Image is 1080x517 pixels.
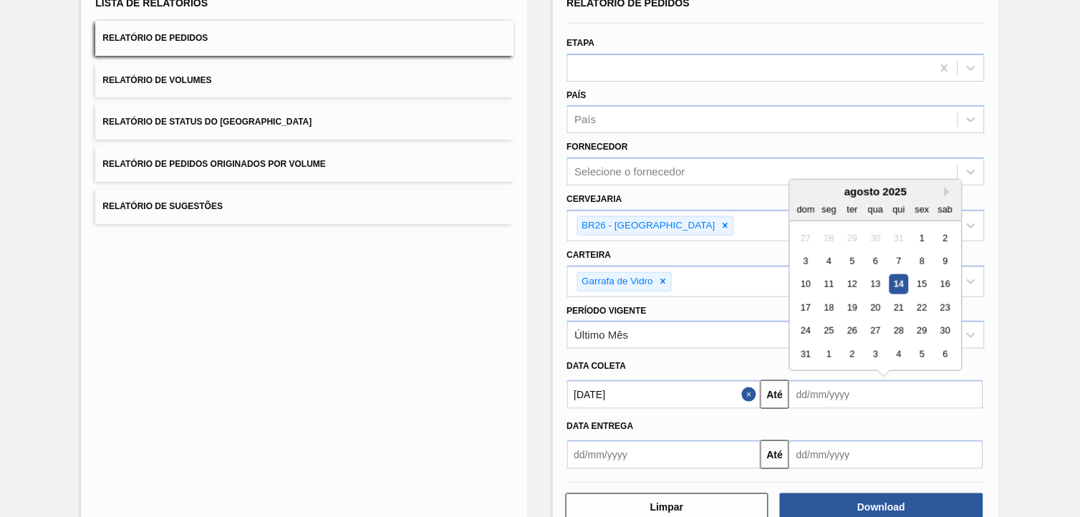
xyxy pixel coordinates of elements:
span: Data entrega [567,421,634,431]
div: Not available domingo, 27 de julho de 2025 [796,228,816,248]
div: Choose sexta-feira, 1 de agosto de 2025 [912,228,932,248]
div: Choose sábado, 23 de agosto de 2025 [936,298,955,317]
span: Relatório de Sugestões [102,201,223,211]
div: Not available quinta-feira, 31 de julho de 2025 [889,228,909,248]
div: Choose quarta-feira, 3 de setembro de 2025 [867,344,886,364]
div: Choose quarta-feira, 27 de agosto de 2025 [867,322,886,341]
input: dd/mm/yyyy [567,380,761,409]
div: Último Mês [575,329,629,342]
span: Relatório de Pedidos Originados por Volume [102,159,326,169]
div: agosto 2025 [790,185,962,198]
div: Choose sábado, 30 de agosto de 2025 [936,322,955,341]
div: Choose terça-feira, 5 de agosto de 2025 [843,251,862,271]
label: Etapa [567,38,595,48]
span: Relatório de Status do [GEOGRAPHIC_DATA] [102,117,312,127]
div: Choose quinta-feira, 14 de agosto de 2025 [889,275,909,294]
div: qua [867,200,886,219]
div: qui [889,200,909,219]
div: Choose segunda-feira, 18 de agosto de 2025 [820,298,839,317]
div: Choose quinta-feira, 21 de agosto de 2025 [889,298,909,317]
div: Garrafa de Vidro [578,273,656,291]
div: Choose sábado, 16 de agosto de 2025 [936,275,955,294]
label: Carteira [567,250,612,260]
div: Not available segunda-feira, 28 de julho de 2025 [820,228,839,248]
div: Choose sexta-feira, 29 de agosto de 2025 [912,322,932,341]
div: Not available quarta-feira, 30 de julho de 2025 [867,228,886,248]
div: Choose terça-feira, 2 de setembro de 2025 [843,344,862,364]
div: Choose quinta-feira, 4 de setembro de 2025 [889,344,909,364]
div: Choose quinta-feira, 7 de agosto de 2025 [889,251,909,271]
button: Close [742,380,761,409]
label: País [567,90,587,100]
div: BR26 - [GEOGRAPHIC_DATA] [578,217,718,235]
div: Choose sexta-feira, 15 de agosto de 2025 [912,275,932,294]
span: Relatório de Volumes [102,75,211,85]
button: Relatório de Status do [GEOGRAPHIC_DATA] [95,105,513,140]
input: dd/mm/yyyy [789,440,983,469]
div: sex [912,200,932,219]
div: Choose sexta-feira, 22 de agosto de 2025 [912,298,932,317]
div: Choose terça-feira, 26 de agosto de 2025 [843,322,862,341]
div: Choose terça-feira, 12 de agosto de 2025 [843,275,862,294]
label: Fornecedor [567,142,628,152]
div: Choose terça-feira, 19 de agosto de 2025 [843,298,862,317]
span: Relatório de Pedidos [102,33,208,43]
div: Choose sábado, 6 de setembro de 2025 [936,344,955,364]
div: Choose segunda-feira, 4 de agosto de 2025 [820,251,839,271]
button: Até [761,380,789,409]
input: dd/mm/yyyy [789,380,983,409]
span: Data coleta [567,361,627,371]
button: Next Month [945,187,955,197]
button: Relatório de Sugestões [95,189,513,224]
div: Choose sexta-feira, 8 de agosto de 2025 [912,251,932,271]
div: Choose sábado, 2 de agosto de 2025 [936,228,955,248]
div: sab [936,200,955,219]
button: Relatório de Volumes [95,63,513,98]
div: Choose domingo, 3 de agosto de 2025 [796,251,816,271]
div: Choose domingo, 31 de agosto de 2025 [796,344,816,364]
div: month 2025-08 [794,226,957,366]
div: Choose segunda-feira, 25 de agosto de 2025 [820,322,839,341]
div: ter [843,200,862,219]
div: Choose quarta-feira, 20 de agosto de 2025 [867,298,886,317]
div: Choose quarta-feira, 13 de agosto de 2025 [867,275,886,294]
div: Choose segunda-feira, 1 de setembro de 2025 [820,344,839,364]
div: Choose quinta-feira, 28 de agosto de 2025 [889,322,909,341]
div: Choose segunda-feira, 11 de agosto de 2025 [820,275,839,294]
button: Até [761,440,789,469]
label: Cervejaria [567,194,622,204]
div: Choose domingo, 17 de agosto de 2025 [796,298,816,317]
div: Choose domingo, 24 de agosto de 2025 [796,322,816,341]
div: Not available terça-feira, 29 de julho de 2025 [843,228,862,248]
div: seg [820,200,839,219]
button: Relatório de Pedidos [95,21,513,56]
div: Choose sábado, 9 de agosto de 2025 [936,251,955,271]
div: Choose sexta-feira, 5 de setembro de 2025 [912,344,932,364]
div: Choose domingo, 10 de agosto de 2025 [796,275,816,294]
button: Relatório de Pedidos Originados por Volume [95,147,513,182]
input: dd/mm/yyyy [567,440,761,469]
div: Choose quarta-feira, 6 de agosto de 2025 [867,251,886,271]
label: Período Vigente [567,306,647,316]
div: dom [796,200,816,219]
div: País [575,114,597,126]
div: Selecione o fornecedor [575,166,685,178]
